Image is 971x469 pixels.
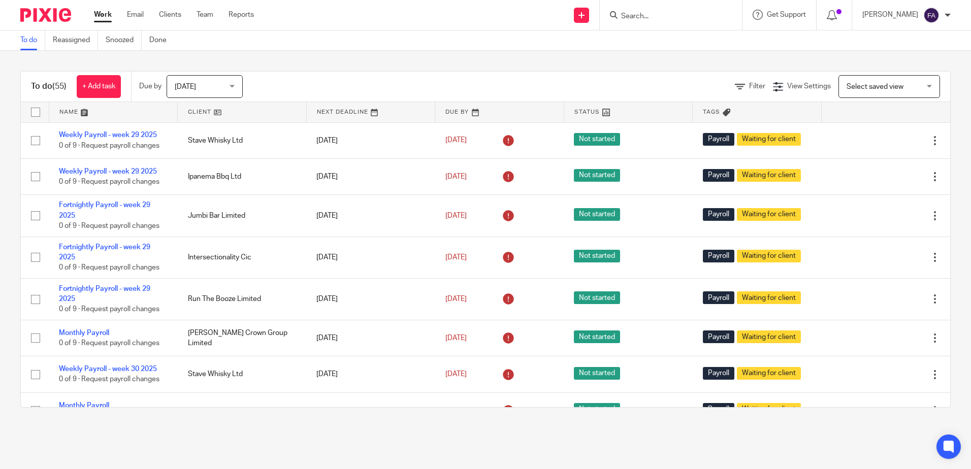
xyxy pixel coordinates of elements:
span: Not started [574,133,620,146]
a: Reports [229,10,254,20]
span: Not started [574,367,620,380]
a: Monthly Payroll [59,402,109,409]
p: Due by [139,81,161,91]
img: svg%3E [923,7,940,23]
span: 0 of 9 · Request payroll changes [59,264,159,271]
span: Payroll [703,291,734,304]
span: Payroll [703,403,734,416]
span: [DATE] [445,137,467,144]
span: 0 of 9 · Request payroll changes [59,178,159,185]
span: 0 of 9 · Request payroll changes [59,340,159,347]
span: 0 of 9 · Request payroll changes [59,376,159,383]
span: [DATE] [445,334,467,342]
td: [DATE] [306,158,435,194]
span: [DATE] [445,295,467,303]
td: Jumbi Bar Limited [178,195,307,237]
span: Not started [574,291,620,304]
span: 0 of 9 · Request payroll changes [59,306,159,313]
a: Monthly Payroll [59,329,109,337]
td: Stave Whisky Ltd [178,356,307,392]
span: Payroll [703,250,734,262]
input: Search [620,12,711,21]
td: [DATE] [306,278,435,320]
a: Clients [159,10,181,20]
td: Toucan International Ltd [178,392,307,428]
span: Payroll [703,208,734,221]
a: Reassigned [53,30,98,50]
span: [DATE] [445,173,467,180]
a: + Add task [77,75,121,98]
span: (55) [52,82,67,90]
span: Waiting for client [737,169,801,182]
h1: To do [31,81,67,92]
span: Waiting for client [737,208,801,221]
span: Waiting for client [737,403,801,416]
span: Not started [574,403,620,416]
span: Waiting for client [737,330,801,343]
span: [DATE] [175,83,196,90]
span: [DATE] [445,254,467,261]
td: [DATE] [306,356,435,392]
span: Payroll [703,330,734,343]
span: Not started [574,169,620,182]
span: Waiting for client [737,367,801,380]
td: Run The Booze Limited [178,278,307,320]
p: [PERSON_NAME] [862,10,918,20]
span: Waiting for client [737,250,801,262]
a: To do [20,30,45,50]
a: Team [197,10,213,20]
span: View Settings [787,83,831,90]
span: Select saved view [847,83,903,90]
td: [PERSON_NAME] Crown Group Limited [178,320,307,356]
a: Work [94,10,112,20]
span: Not started [574,208,620,221]
a: Done [149,30,174,50]
span: Payroll [703,133,734,146]
span: Payroll [703,367,734,380]
td: [DATE] [306,320,435,356]
span: 0 of 9 · Request payroll changes [59,142,159,149]
a: Snoozed [106,30,142,50]
span: [DATE] [445,212,467,219]
a: Weekly Payroll - week 30 2025 [59,365,157,373]
img: Pixie [20,8,71,22]
td: [DATE] [306,122,435,158]
td: [DATE] [306,392,435,428]
span: Not started [574,250,620,262]
span: Tags [703,109,720,115]
td: Ipanema Bbq Ltd [178,158,307,194]
a: Fortnightly Payroll - week 29 2025 [59,244,150,261]
span: Get Support [767,11,806,18]
a: Fortnightly Payroll - week 29 2025 [59,285,150,303]
td: Intersectionality Cic [178,237,307,278]
span: 0 of 9 · Request payroll changes [59,222,159,229]
a: Weekly Payroll - week 29 2025 [59,131,157,139]
span: Waiting for client [737,133,801,146]
span: [DATE] [445,371,467,378]
span: Waiting for client [737,291,801,304]
td: [DATE] [306,237,435,278]
td: Stave Whisky Ltd [178,122,307,158]
a: Weekly Payroll - week 29 2025 [59,168,157,175]
span: Payroll [703,169,734,182]
a: Email [127,10,144,20]
span: Not started [574,330,620,343]
a: Fortnightly Payroll - week 29 2025 [59,202,150,219]
td: [DATE] [306,195,435,237]
span: Filter [749,83,765,90]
